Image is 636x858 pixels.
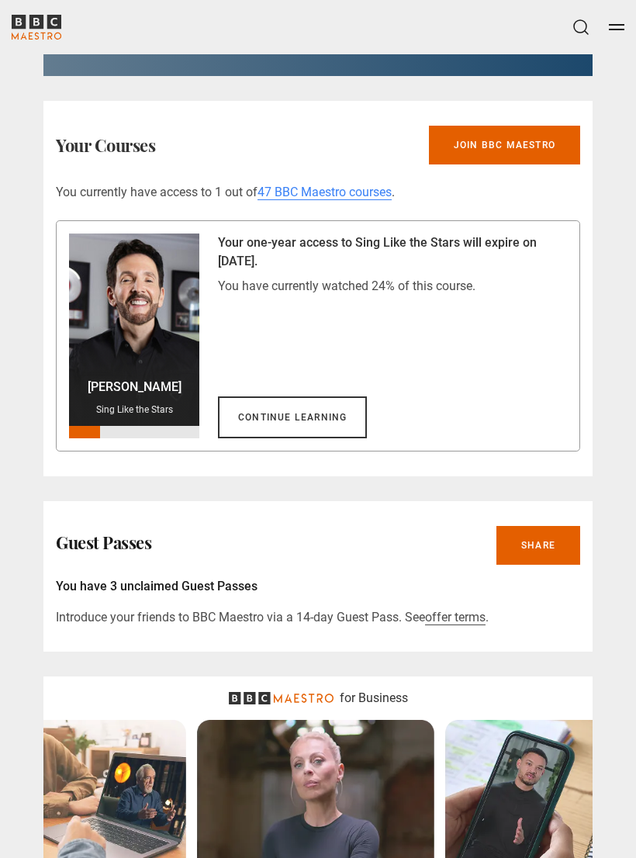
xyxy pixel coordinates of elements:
p: for Business [340,689,408,708]
p: Sing Like the Stars [75,403,193,417]
p: You have currently watched 24% of this course. [218,277,567,296]
a: Share [496,526,580,565]
p: Introduce your friends to BBC Maestro via a 14-day Guest Pass. See . [56,608,580,627]
p: You have 3 unclaimed Guest Passes [56,577,580,596]
a: offer terms [425,610,486,625]
svg: BBC Maestro [12,15,61,40]
svg: BBC Maestro [229,692,334,704]
p: You currently have access to 1 out of . [56,183,580,202]
a: Join BBC Maestro [429,126,580,164]
button: Toggle navigation [609,19,624,35]
p: [PERSON_NAME] [75,378,193,396]
a: Continue learning [218,396,367,438]
h2: Your Courses [56,133,155,157]
a: 47 BBC Maestro courses [258,185,392,200]
p: Your one-year access to Sing Like the Stars will expire on [DATE]. [218,234,567,271]
h2: Guest Passes [56,530,151,555]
